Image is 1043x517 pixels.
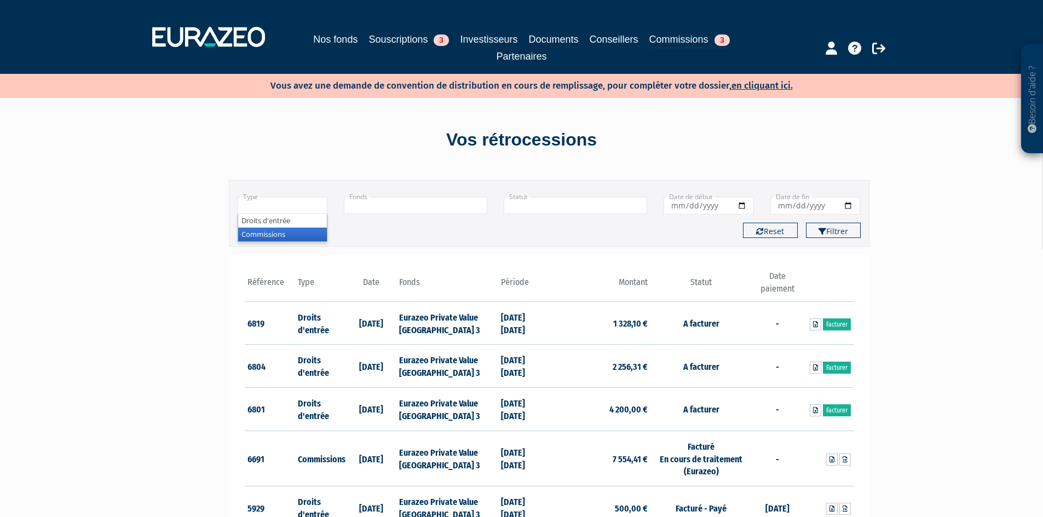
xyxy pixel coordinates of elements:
[239,77,793,92] p: Vous avez une demande de convention de distribution en cours de remplissage, pour compléter votre...
[346,388,397,431] td: [DATE]
[590,32,638,47] a: Conseillers
[368,32,449,47] a: Souscriptions3
[295,345,346,388] td: Droits d'entrée
[238,228,327,241] li: Commissions
[650,270,752,301] th: Statut
[752,270,803,301] th: Date paiement
[346,431,397,486] td: [DATE]
[549,388,650,431] td: 4 200,00 €
[396,345,498,388] td: Eurazeo Private Value [GEOGRAPHIC_DATA] 3
[295,301,346,345] td: Droits d'entrée
[496,49,546,64] a: Partenaires
[498,345,549,388] td: [DATE] [DATE]
[460,32,517,47] a: Investisseurs
[434,34,449,46] span: 3
[650,388,752,431] td: A facturer
[549,431,650,486] td: 7 554,41 €
[238,214,327,228] li: Droits d'entrée
[498,388,549,431] td: [DATE] [DATE]
[245,270,296,301] th: Référence
[396,431,498,486] td: Eurazeo Private Value [GEOGRAPHIC_DATA] 3
[346,345,397,388] td: [DATE]
[752,301,803,345] td: -
[313,32,358,47] a: Nos fonds
[245,301,296,345] td: 6819
[396,270,498,301] th: Fonds
[823,318,851,330] a: Facturer
[346,301,397,345] td: [DATE]
[823,362,851,374] a: Facturer
[210,127,834,153] div: Vos rétrocessions
[498,270,549,301] th: Période
[396,388,498,431] td: Eurazeo Private Value [GEOGRAPHIC_DATA] 3
[549,301,650,345] td: 1 328,10 €
[549,270,650,301] th: Montant
[823,404,851,416] a: Facturer
[649,32,730,49] a: Commissions3
[346,270,397,301] th: Date
[650,301,752,345] td: A facturer
[731,80,793,91] a: en cliquant ici.
[806,223,861,238] button: Filtrer
[295,388,346,431] td: Droits d'entrée
[295,431,346,486] td: Commissions
[752,388,803,431] td: -
[714,34,730,46] span: 3
[529,32,579,47] a: Documents
[650,345,752,388] td: A facturer
[396,301,498,345] td: Eurazeo Private Value [GEOGRAPHIC_DATA] 3
[650,431,752,486] td: Facturé En cours de traitement (Eurazeo)
[295,270,346,301] th: Type
[752,431,803,486] td: -
[752,345,803,388] td: -
[743,223,798,238] button: Reset
[245,431,296,486] td: 6691
[245,345,296,388] td: 6804
[1026,50,1039,148] p: Besoin d'aide ?
[245,388,296,431] td: 6801
[498,431,549,486] td: [DATE] [DATE]
[152,27,265,47] img: 1732889491-logotype_eurazeo_blanc_rvb.png
[498,301,549,345] td: [DATE] [DATE]
[549,345,650,388] td: 2 256,31 €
